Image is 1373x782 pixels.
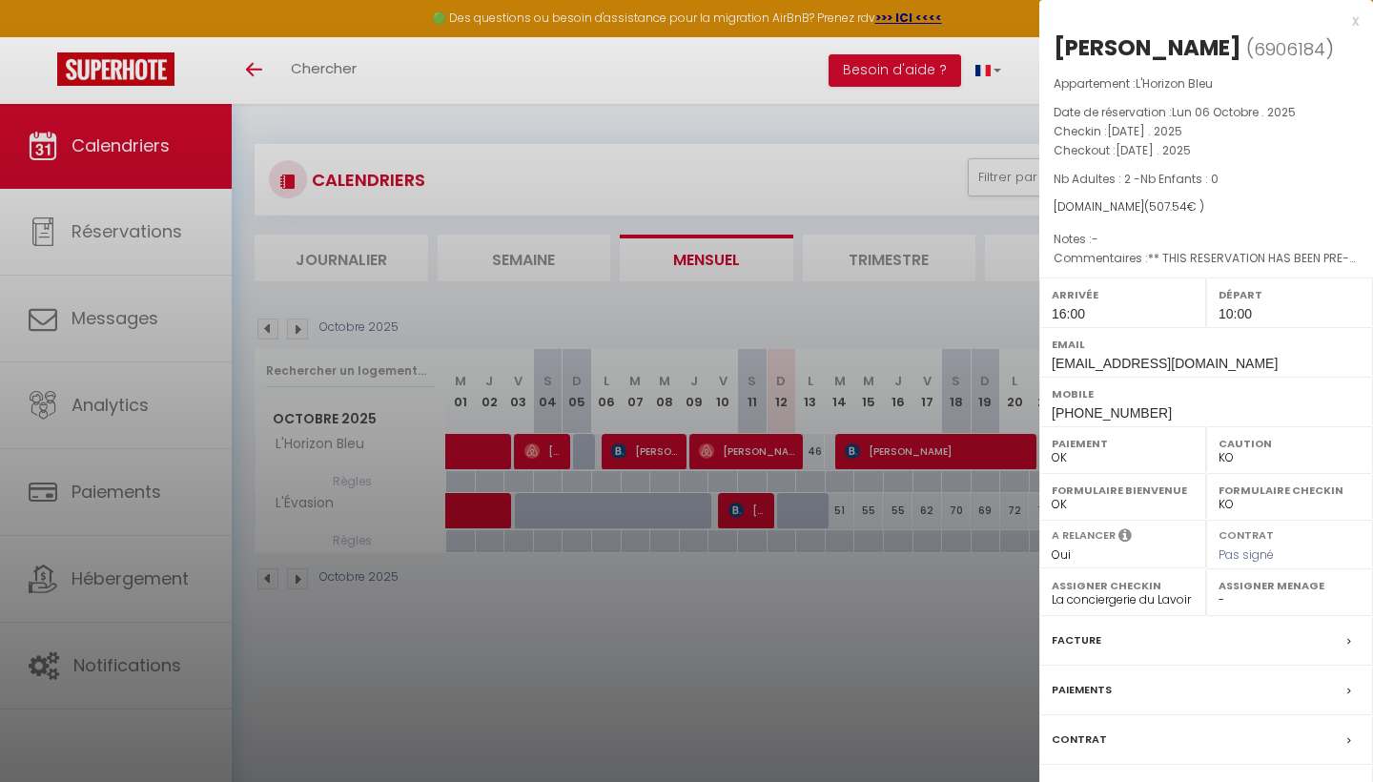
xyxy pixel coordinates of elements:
[1144,198,1204,215] span: ( € )
[1054,230,1359,249] p: Notes :
[1052,630,1101,650] label: Facture
[1116,142,1191,158] span: [DATE] . 2025
[1054,171,1219,187] span: Nb Adultes : 2 -
[1219,434,1361,453] label: Caution
[1219,306,1252,321] span: 10:00
[1054,122,1359,141] p: Checkin :
[1052,576,1194,595] label: Assigner Checkin
[1054,249,1359,268] p: Commentaires :
[1052,527,1116,544] label: A relancer
[1052,335,1361,354] label: Email
[1052,356,1278,371] span: [EMAIL_ADDRESS][DOMAIN_NAME]
[1254,37,1325,61] span: 6906184
[1219,285,1361,304] label: Départ
[1052,285,1194,304] label: Arrivée
[1052,481,1194,500] label: Formulaire Bienvenue
[1052,384,1361,403] label: Mobile
[1107,123,1182,139] span: [DATE] . 2025
[1052,405,1172,421] span: [PHONE_NUMBER]
[1054,74,1359,93] p: Appartement :
[1219,527,1274,540] label: Contrat
[1219,546,1274,563] span: Pas signé
[1118,527,1132,548] i: Sélectionner OUI si vous souhaiter envoyer les séquences de messages post-checkout
[1172,104,1296,120] span: Lun 06 Octobre . 2025
[1052,730,1107,750] label: Contrat
[1052,434,1194,453] label: Paiement
[1054,141,1359,160] p: Checkout :
[1136,75,1213,92] span: L'Horizon Bleu
[1140,171,1219,187] span: Nb Enfants : 0
[1054,198,1359,216] div: [DOMAIN_NAME]
[1246,35,1334,62] span: ( )
[1149,198,1187,215] span: 507.54
[1054,103,1359,122] p: Date de réservation :
[1054,32,1241,63] div: [PERSON_NAME]
[1219,481,1361,500] label: Formulaire Checkin
[1219,576,1361,595] label: Assigner Menage
[1092,231,1098,247] span: -
[1039,10,1359,32] div: x
[1052,306,1085,321] span: 16:00
[1052,680,1112,700] label: Paiements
